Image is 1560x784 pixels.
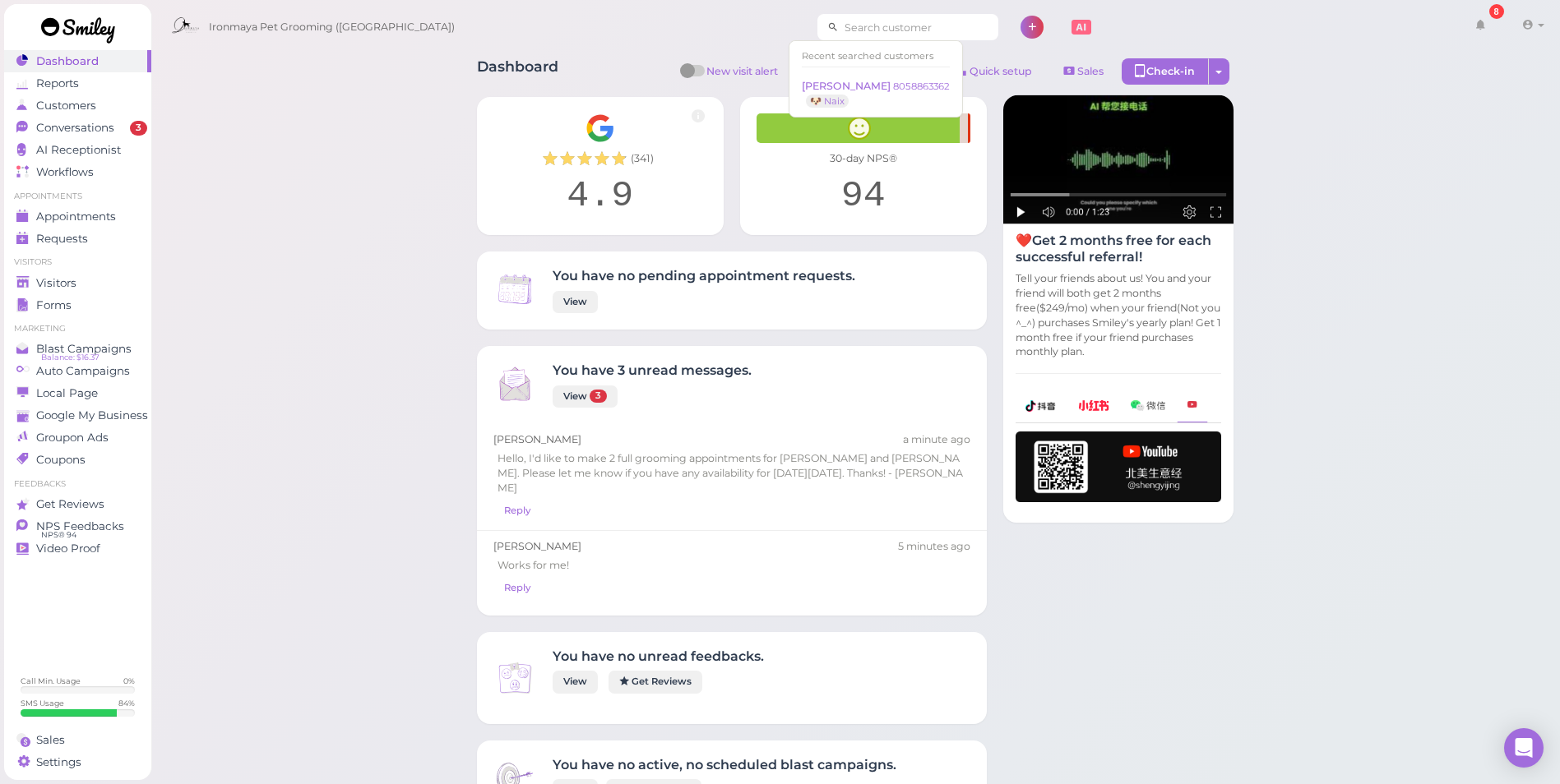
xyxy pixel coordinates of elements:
a: Video Proof [4,537,151,560]
span: Sales [1077,65,1104,77]
div: Open Intercom Messenger [1504,728,1544,768]
h1: Dashboard [477,58,558,89]
div: Works for me! [493,554,970,577]
h4: You have no pending appointment requests. [553,268,855,284]
span: Requests [36,232,88,246]
span: Reports [36,76,79,90]
a: AI Receptionist [4,139,151,161]
span: 3 [590,390,607,403]
span: Get Reviews [36,497,104,511]
a: Conversations 3 [4,117,151,139]
a: Reports [4,72,151,95]
img: douyin-2727e60b7b0d5d1bbe969c21619e8014.png [1025,400,1057,412]
a: 🐶 Naix [806,95,849,108]
img: Inbox [493,362,536,405]
div: SMS Usage [21,698,64,708]
span: [PERSON_NAME] [802,80,893,92]
img: Inbox [493,657,536,699]
h4: You have 3 unread messages. [553,362,752,378]
li: Visitors [4,256,151,268]
span: NPS® 94 [41,528,76,542]
a: Quick setup [942,58,1046,85]
li: Appointments [4,191,151,202]
p: Tell your friends about us! You and your friend will both get 2 months free($249/mo) when your fr... [1016,271,1221,359]
span: Appointments [36,210,116,224]
a: Reply [493,500,541,522]
input: Search customer [839,14,998,40]
span: Google My Business [36,408,148,422]
a: Workflows [4,161,151,183]
a: Sales [1050,58,1118,85]
img: AI receptionist [1003,95,1234,224]
div: [PERSON_NAME] [493,432,970,447]
span: Balance: $16.37 [41,351,100,364]
span: Customers [36,99,96,113]
span: Forms [36,298,72,312]
a: View [553,291,598,313]
a: Customers [4,95,151,117]
div: 30-day NPS® [757,151,970,166]
a: Google My Business [4,404,151,427]
a: Groupon Ads [4,427,151,449]
a: Coupons [4,449,151,471]
a: Blast Campaigns Balance: $16.37 [4,338,151,360]
a: Get Reviews [609,671,702,693]
span: Settings [36,755,81,769]
span: Dashboard [36,54,99,68]
img: xhs-786d23addd57f6a2be217d5a65f4ab6b.png [1078,400,1109,411]
a: Sales [4,729,151,751]
div: 84 % [118,698,135,708]
li: Marketing [4,323,151,334]
span: Sales [36,733,65,747]
div: 8 [1489,4,1504,19]
div: Recent searched customers [802,45,950,67]
div: 94 [757,174,970,219]
div: Call Min. Usage [21,676,81,686]
span: Visitors [36,276,76,290]
a: Reply [493,577,541,599]
a: Local Page [4,382,151,404]
div: 4.9 [493,174,707,219]
span: Workflows [36,165,94,179]
a: Appointments [4,205,151,228]
div: 08/21 09:58am [898,539,970,554]
a: Dashboard [4,50,151,72]
span: Video Proof [36,542,100,556]
div: Check-in [1122,58,1209,85]
span: Auto Campaigns [36,364,130,378]
span: AI Receptionist [36,143,121,157]
span: New visit alert [706,64,778,89]
span: ( 341 ) [631,151,654,166]
span: NPS Feedbacks [36,519,124,533]
a: Forms [4,294,151,316]
li: Feedbacks [4,478,151,490]
h4: ❤️Get 2 months free for each successful referral! [1016,233,1221,264]
img: Inbox [493,268,536,311]
img: youtube-h-92280983ece59b2848f85fc261e8ffad.png [1016,431,1221,502]
a: NPS Feedbacks NPS® 94 [4,515,151,537]
button: Notes 1 [782,58,871,85]
span: Local Page [36,386,98,400]
a: Settings [4,751,151,773]
div: 08/21 10:01am [903,432,970,447]
img: Google__G__Logo-edd0e34f60d7ca4a2f4ece79cff21ae3.svg [586,113,615,143]
h4: You have no unread feedbacks. [553,648,764,664]
span: Coupons [36,453,86,467]
a: Get Reviews [4,493,151,515]
div: [PERSON_NAME] [493,539,970,554]
a: Auto Campaigns [4,360,151,382]
span: Conversations [36,121,114,135]
span: Blast Campaigns [36,342,132,356]
h4: You have no active, no scheduled blast campaigns. [553,757,896,772]
img: wechat-a99521bb4f7854bbf8f190d1356e2cdb.png [1131,400,1165,411]
div: 0 % [123,676,135,686]
a: View [553,671,598,693]
span: Ironmaya Pet Grooming ([GEOGRAPHIC_DATA]) [209,4,455,50]
span: Groupon Ads [36,431,109,445]
div: Hello, I'd like to make 2 full grooming appointments for [PERSON_NAME] and [PERSON_NAME]. Please ... [493,447,970,500]
a: Requests [4,228,151,250]
a: Visitors [4,272,151,294]
a: View 3 [553,385,618,408]
small: 8058863362 [893,81,950,92]
span: 3 [130,121,147,136]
